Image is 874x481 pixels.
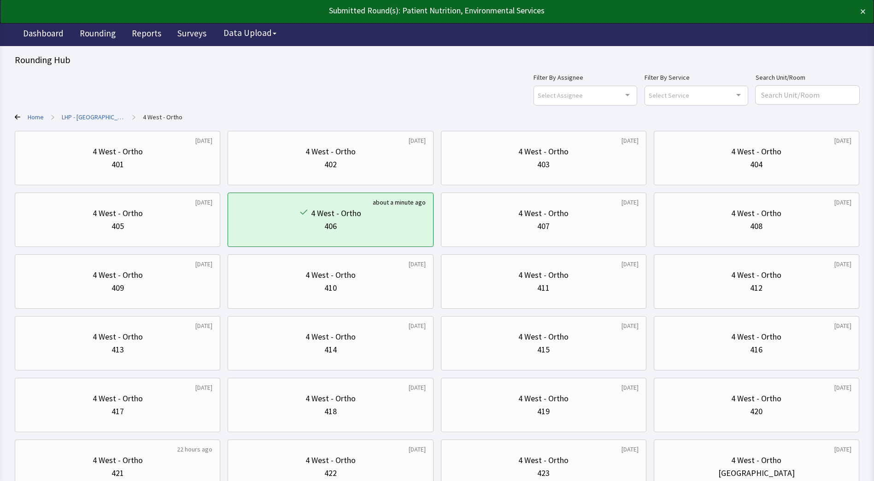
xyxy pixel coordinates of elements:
div: 4 West - Ortho [305,454,356,467]
div: 404 [750,158,763,171]
div: [DATE] [834,259,851,269]
div: 4 West - Ortho [305,145,356,158]
div: 4 West - Ortho [731,454,781,467]
div: [DATE] [834,383,851,392]
label: Filter By Assignee [534,72,637,83]
div: [DATE] [409,383,426,392]
div: 413 [111,343,124,356]
div: Rounding Hub [15,53,859,66]
div: [DATE] [195,383,212,392]
div: 410 [324,282,337,294]
div: 4 West - Ortho [518,145,569,158]
div: 4 West - Ortho [731,392,781,405]
a: LHP - Pascack Valley [62,112,125,122]
div: 4 West - Ortho [93,207,143,220]
input: Search Unit/Room [756,86,859,104]
div: 22 hours ago [177,445,212,454]
div: [DATE] [195,259,212,269]
a: Reports [125,23,168,46]
div: 4 West - Ortho [518,269,569,282]
a: Home [28,112,44,122]
div: Submitted Round(s): Patient Nutrition, Environmental Services [8,4,780,17]
div: [DATE] [622,383,639,392]
div: [DATE] [622,198,639,207]
div: 408 [750,220,763,233]
button: Data Upload [218,24,282,41]
div: 412 [750,282,763,294]
div: 4 West - Ortho [518,330,569,343]
div: 409 [111,282,124,294]
div: 4 West - Ortho [93,145,143,158]
span: > [132,108,135,126]
label: Search Unit/Room [756,72,859,83]
a: Surveys [170,23,213,46]
div: 414 [324,343,337,356]
a: Dashboard [16,23,70,46]
div: 402 [324,158,337,171]
div: [DATE] [409,136,426,145]
div: 4 West - Ortho [731,330,781,343]
div: 418 [324,405,337,418]
div: 416 [750,343,763,356]
div: about a minute ago [373,198,426,207]
div: [DATE] [622,321,639,330]
div: [DATE] [195,136,212,145]
a: 4 West - Ortho [143,112,182,122]
div: [DATE] [622,259,639,269]
div: 422 [324,467,337,480]
div: 421 [111,467,124,480]
div: 4 West - Ortho [93,392,143,405]
div: [DATE] [622,445,639,454]
div: 4 West - Ortho [731,145,781,158]
div: 4 West - Ortho [93,454,143,467]
div: [DATE] [622,136,639,145]
div: 403 [537,158,550,171]
span: > [51,108,54,126]
div: 4 West - Ortho [305,392,356,405]
div: 415 [537,343,550,356]
div: [DATE] [834,321,851,330]
div: 419 [537,405,550,418]
div: 407 [537,220,550,233]
div: 4 West - Ortho [93,330,143,343]
div: 401 [111,158,124,171]
div: [GEOGRAPHIC_DATA] [718,467,795,480]
div: 4 West - Ortho [518,392,569,405]
div: 4 West - Ortho [305,330,356,343]
div: 417 [111,405,124,418]
button: × [860,4,866,19]
div: 4 West - Ortho [518,454,569,467]
div: 4 West - Ortho [731,269,781,282]
div: 4 West - Ortho [731,207,781,220]
div: 411 [537,282,550,294]
div: [DATE] [409,445,426,454]
div: [DATE] [834,136,851,145]
div: 406 [324,220,337,233]
div: 423 [537,467,550,480]
div: 4 West - Ortho [311,207,361,220]
div: [DATE] [834,198,851,207]
div: [DATE] [195,198,212,207]
a: Rounding [73,23,123,46]
div: [DATE] [409,321,426,330]
span: Select Service [649,90,689,100]
label: Filter By Service [645,72,748,83]
div: [DATE] [834,445,851,454]
div: 4 West - Ortho [518,207,569,220]
div: [DATE] [195,321,212,330]
div: [DATE] [409,259,426,269]
div: 4 West - Ortho [305,269,356,282]
div: 420 [750,405,763,418]
div: 4 West - Ortho [93,269,143,282]
div: 405 [111,220,124,233]
span: Select Assignee [538,90,583,100]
